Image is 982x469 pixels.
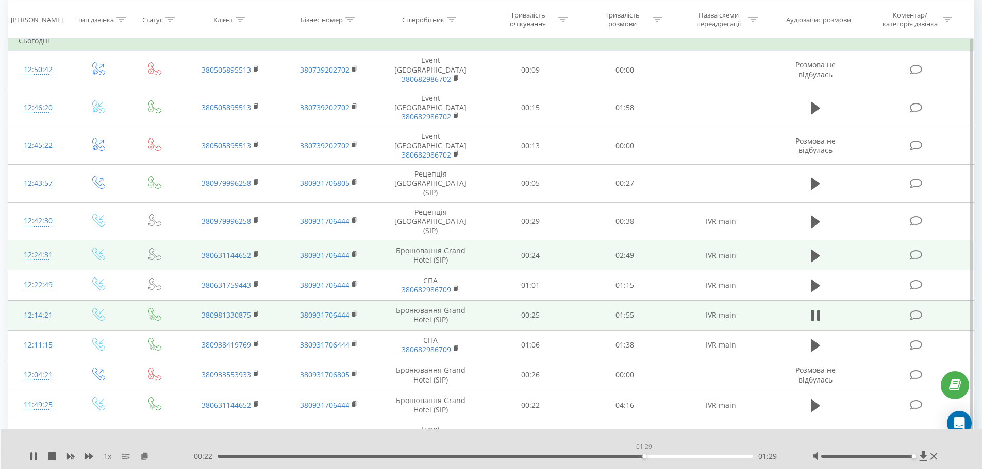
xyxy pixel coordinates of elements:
[578,202,672,240] td: 00:38
[484,420,578,458] td: 00:19
[578,240,672,270] td: 02:49
[19,98,58,118] div: 12:46:20
[672,300,770,330] td: IVR main
[300,400,349,410] a: 380931706444
[402,150,451,160] a: 380682986702
[202,340,251,350] a: 380938419769
[378,270,484,300] td: СПА
[795,136,836,155] span: Розмова не відбулась
[300,65,349,75] a: 380739202702
[501,11,556,28] div: Тривалість очікування
[378,89,484,127] td: Event [GEOGRAPHIC_DATA]
[19,60,58,80] div: 12:50:42
[634,440,654,454] div: 01:29
[484,127,578,165] td: 00:13
[213,15,233,24] div: Клієнт
[202,141,251,150] a: 380505895513
[378,165,484,203] td: Рецепція [GEOGRAPHIC_DATA] (SIP)
[77,15,114,24] div: Тип дзвінка
[484,270,578,300] td: 01:01
[795,60,836,79] span: Розмова не відбулась
[378,202,484,240] td: Рецепція [GEOGRAPHIC_DATA] (SIP)
[402,344,451,354] a: 380682986709
[378,300,484,330] td: Бронювання Grand Hotel (SIP)
[578,270,672,300] td: 01:15
[484,165,578,203] td: 00:05
[19,275,58,295] div: 12:22:49
[484,330,578,360] td: 01:06
[300,310,349,320] a: 380931706444
[300,370,349,379] a: 380931706805
[402,285,451,294] a: 380682986709
[19,211,58,231] div: 12:42:30
[19,395,58,415] div: 11:49:25
[202,400,251,410] a: 380631144652
[19,335,58,355] div: 12:11:15
[202,370,251,379] a: 380933553933
[300,102,349,112] a: 380739202702
[202,102,251,112] a: 380505895513
[300,178,349,188] a: 380931706805
[300,250,349,260] a: 380931706444
[672,202,770,240] td: IVR main
[672,270,770,300] td: IVR main
[19,245,58,265] div: 12:24:31
[578,89,672,127] td: 01:58
[578,127,672,165] td: 00:00
[912,454,916,458] div: Accessibility label
[595,11,650,28] div: Тривалість розмови
[484,240,578,270] td: 00:24
[402,74,451,84] a: 380682986702
[191,451,218,461] span: - 00:22
[378,240,484,270] td: Бронювання Grand Hotel (SIP)
[484,51,578,89] td: 00:09
[300,216,349,226] a: 380931706444
[19,173,58,194] div: 12:43:57
[578,165,672,203] td: 00:27
[104,451,111,461] span: 1 x
[301,15,343,24] div: Бізнес номер
[484,89,578,127] td: 00:15
[672,240,770,270] td: IVR main
[672,390,770,420] td: IVR main
[691,11,746,28] div: Назва схеми переадресації
[672,330,770,360] td: IVR main
[402,15,444,24] div: Співробітник
[11,15,63,24] div: [PERSON_NAME]
[378,390,484,420] td: Бронювання Grand Hotel (SIP)
[202,178,251,188] a: 380979996258
[795,365,836,384] span: Розмова не відбулась
[378,51,484,89] td: Event [GEOGRAPHIC_DATA]
[578,300,672,330] td: 01:55
[578,420,672,458] td: 01:07
[484,300,578,330] td: 00:25
[378,127,484,165] td: Event [GEOGRAPHIC_DATA]
[947,411,972,436] div: Open Intercom Messenger
[402,112,451,121] a: 380682986702
[578,51,672,89] td: 00:00
[786,15,851,24] div: Аудіозапис розмови
[19,365,58,385] div: 12:04:21
[202,65,251,75] a: 380505895513
[378,420,484,458] td: Event [GEOGRAPHIC_DATA]
[642,454,646,458] div: Accessibility label
[300,280,349,290] a: 380931706444
[300,141,349,150] a: 380739202702
[484,202,578,240] td: 00:29
[202,216,251,226] a: 380979996258
[880,11,940,28] div: Коментар/категорія дзвінка
[378,330,484,360] td: СПА
[484,390,578,420] td: 00:22
[578,360,672,390] td: 00:00
[578,330,672,360] td: 01:38
[378,360,484,390] td: Бронювання Grand Hotel (SIP)
[19,135,58,155] div: 12:45:22
[8,30,974,51] td: Сьогодні
[142,15,163,24] div: Статус
[19,305,58,325] div: 12:14:21
[202,250,251,260] a: 380631144652
[300,340,349,350] a: 380931706444
[484,360,578,390] td: 00:26
[758,451,777,461] span: 01:29
[202,280,251,290] a: 380631759443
